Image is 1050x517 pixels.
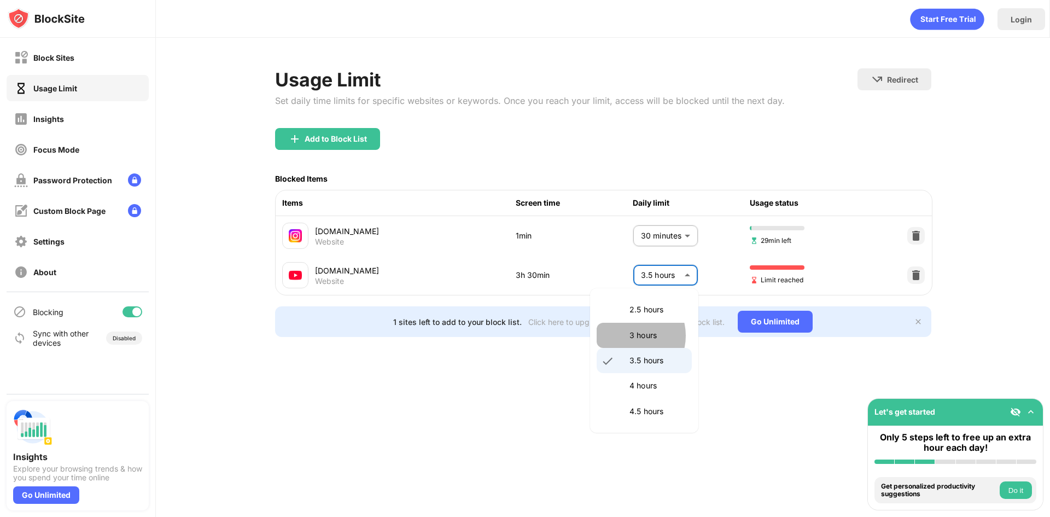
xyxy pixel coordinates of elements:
[629,355,685,367] p: 3.5 hours
[629,405,685,417] p: 4.5 hours
[629,304,685,316] p: 2.5 hours
[629,431,685,443] p: 5 hours
[629,329,685,341] p: 3 hours
[629,380,685,392] p: 4 hours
